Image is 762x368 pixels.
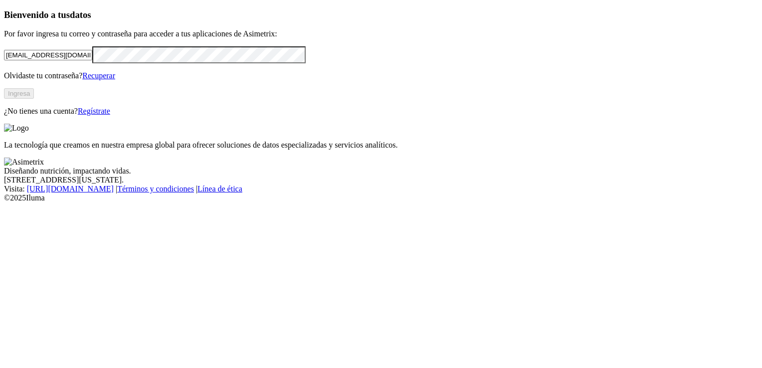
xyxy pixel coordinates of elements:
[4,9,758,20] h3: Bienvenido a tus
[4,167,758,176] div: Diseñando nutrición, impactando vidas.
[82,71,115,80] a: Recuperar
[78,107,110,115] a: Regístrate
[4,158,44,167] img: Asimetrix
[197,184,242,193] a: Línea de ética
[117,184,194,193] a: Términos y condiciones
[4,124,29,133] img: Logo
[27,184,114,193] a: [URL][DOMAIN_NAME]
[4,29,758,38] p: Por favor ingresa tu correo y contraseña para acceder a tus aplicaciones de Asimetrix:
[4,107,758,116] p: ¿No tienes una cuenta?
[4,184,758,193] div: Visita : | |
[70,9,91,20] span: datos
[4,50,92,60] input: Tu correo
[4,141,758,150] p: La tecnología que creamos en nuestra empresa global para ofrecer soluciones de datos especializad...
[4,88,34,99] button: Ingresa
[4,71,758,80] p: Olvidaste tu contraseña?
[4,176,758,184] div: [STREET_ADDRESS][US_STATE].
[4,193,758,202] div: © 2025 Iluma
